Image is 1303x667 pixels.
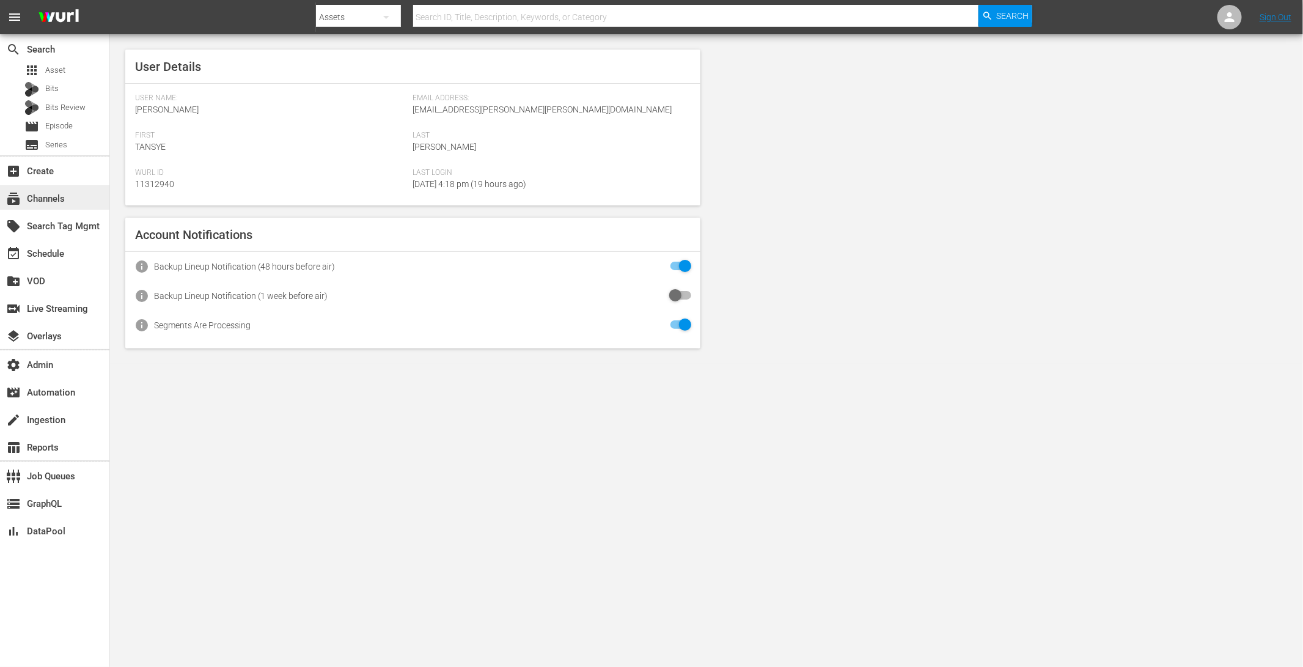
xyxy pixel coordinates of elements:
span: [PERSON_NAME] [135,105,199,114]
span: Schedule [6,246,21,261]
span: Email Address: [413,94,685,103]
span: Admin [6,358,21,372]
span: info [134,289,149,303]
span: info [134,259,149,274]
span: Tansye [135,142,166,152]
img: ans4CAIJ8jUAAAAAAAAAAAAAAAAAAAAAAAAgQb4GAAAAAAAAAAAAAAAAAAAAAAAAJMjXAAAAAAAAAAAAAAAAAAAAAAAAgAT5G... [29,3,88,32]
span: User Details [135,59,201,74]
span: User Name: [135,94,407,103]
span: [PERSON_NAME] [413,142,477,152]
span: Bits [45,83,59,95]
span: Last [413,131,685,141]
span: Overlays [6,329,21,344]
span: Reports [6,440,21,455]
span: Wurl Id [135,168,407,178]
span: Account Notifications [135,227,252,242]
span: Search [997,5,1029,27]
span: VOD [6,274,21,289]
span: Job Queues [6,469,21,484]
span: Search Tag Mgmt [6,219,21,234]
span: Channels [6,191,21,206]
span: info [134,318,149,333]
span: Bits Review [45,101,86,114]
span: [EMAIL_ADDRESS][PERSON_NAME][PERSON_NAME][DOMAIN_NAME] [413,105,672,114]
span: 11312940 [135,179,174,189]
span: Asset [45,64,65,76]
div: Bits Review [24,100,39,115]
div: Segments Are Processing [154,320,251,330]
span: Ingestion [6,413,21,427]
span: First [135,131,407,141]
span: Series [24,138,39,152]
span: Automation [6,385,21,400]
span: Last Login [413,168,685,178]
span: Asset [24,63,39,78]
span: Create [6,164,21,179]
div: Backup Lineup Notification (1 week before air) [154,291,328,301]
span: Search [6,42,21,57]
span: Episode [45,120,73,132]
span: Series [45,139,67,151]
div: Backup Lineup Notification (48 hours before air) [154,262,335,271]
span: Episode [24,119,39,134]
span: DataPool [6,524,21,539]
span: menu [7,10,22,24]
button: Search [978,5,1032,27]
a: Sign Out [1260,12,1291,22]
span: [DATE] 4:18 pm (19 hours ago) [413,179,527,189]
span: Live Streaming [6,301,21,316]
span: GraphQL [6,496,21,511]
